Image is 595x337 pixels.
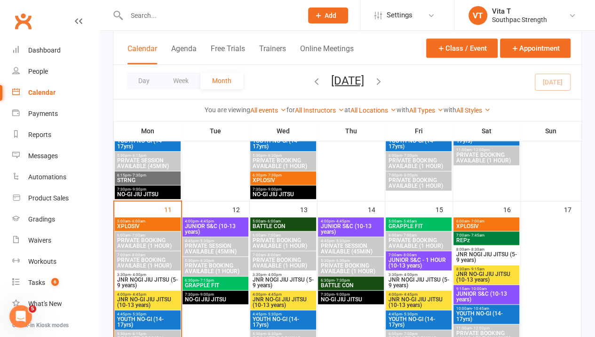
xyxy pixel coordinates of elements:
strong: at [344,106,350,114]
span: - 4:45pm [198,219,214,223]
span: 7:00am [455,233,517,237]
a: Tasks 6 [12,272,99,293]
span: - 8:00am [401,253,416,257]
span: XPLOSIV [252,177,314,183]
span: 6:00pm [388,153,449,158]
span: 5:30pm [117,332,178,336]
span: - 9:00pm [131,187,146,191]
span: YOUTH NO-GI (14-17yrs) [252,138,314,149]
button: Month [200,72,243,89]
span: 7:00pm [388,173,449,177]
span: 10:00am [455,306,517,311]
span: - 7:30pm [334,278,349,283]
span: PRIVATE SESSION AVAILABLE (45MIN) [117,158,178,169]
span: - 7:00am [469,219,484,223]
span: PRIVATE BOOKING AVAILABLE (1 HOUR) [252,237,314,249]
span: - 5:30pm [131,312,146,316]
span: 3:30pm [117,273,178,277]
span: - 10:45am [471,306,489,311]
span: 7:30pm [184,292,246,297]
span: 9:15am [455,287,517,291]
span: - 8:00am [266,253,281,257]
a: All Locations [350,107,397,114]
span: - 12:00pm [471,326,489,330]
span: - 8:00am [130,253,145,257]
div: 14 [368,201,385,217]
span: JNR NO-GI JIU JITSU (10-13 years) [252,297,314,308]
span: 4:45pm [320,239,381,243]
span: - 9:00pm [334,292,349,297]
a: Payments [12,103,99,124]
span: JUNIOR S&C (10-13 years) [184,223,246,235]
span: 5:30pm [252,332,314,336]
span: Settings [387,5,413,26]
a: Waivers [12,230,99,251]
span: 5:00am [252,219,314,223]
th: Fri [385,121,452,141]
th: Tue [182,121,249,141]
div: What's New [28,300,62,307]
span: 6:00am [388,233,449,237]
a: All Instructors [295,107,344,114]
span: 7:30pm [117,187,178,191]
span: GRAPPLE FIT [184,283,246,288]
span: 4:00pm [117,292,178,297]
span: YOUTH NO-GI (14-17yrs) [117,316,178,328]
span: - 4:45pm [402,292,417,297]
th: Wed [249,121,317,141]
th: Thu [317,121,385,141]
span: 5 [29,305,36,313]
span: 4:00pm [388,292,449,297]
span: PRIVATE BOOKING AVAILABLE (1 HOUR) [320,263,381,274]
span: - 6:30pm [334,259,349,263]
span: - 6:00am [130,219,145,223]
div: Tasks [28,279,45,286]
span: NO-GI JIU JITSU [320,297,381,302]
span: BATTLE CON [320,283,381,288]
span: 6:15pm [117,173,178,177]
div: Vita T [492,7,547,15]
a: People [12,61,99,82]
span: - 7:00am [401,233,416,237]
span: JNR NO-GI JIU JITSU (10-13 years) [388,297,449,308]
span: 3:30pm [252,273,314,277]
a: All Types [409,107,444,114]
span: 4:45pm [388,312,449,316]
span: NO-GI JIU JITSU [252,191,314,197]
span: - 6:00am [266,219,281,223]
span: - 4:00pm [131,273,146,277]
span: NO-GI JIU JITSU [184,297,246,302]
span: 6:30pm [252,173,314,177]
span: - 5:45am [401,219,416,223]
a: Gradings [12,209,99,230]
span: 6:00pm [388,332,449,336]
div: 17 [564,201,581,217]
strong: with [397,106,409,114]
div: Southpac Strength [492,15,547,24]
span: XPLOSIV [117,223,178,229]
span: YOUTH NO-GI (14-17yrs) [117,138,178,149]
span: 5:30pm [117,153,178,158]
span: YOUTH NO-GI (14-17yrs) [455,311,517,322]
span: - 6:15pm [131,153,146,158]
span: PRIVATE BOOKING AVAILABLE (1 HOUR) [455,152,517,163]
span: STRNG [117,177,178,183]
span: - 7:00am [130,233,145,237]
span: 6 [51,278,59,286]
span: - 9:00pm [198,292,214,297]
span: 6:30pm [184,278,246,283]
strong: for [286,106,295,114]
span: 5:00am [117,219,178,223]
span: PRIVATE BOOKING AVAILABLE (1 HOUR) [388,158,449,169]
span: 8:00am [455,247,517,252]
div: Reports [28,131,51,138]
span: PRIVATE BOOKING AVAILABLE (1 HOUR) [252,257,314,268]
span: - 6:30pm [266,332,282,336]
div: Waivers [28,237,51,244]
span: 6:30pm [320,278,381,283]
button: Appointment [500,38,571,58]
span: - 9:00pm [266,187,282,191]
span: - 4:45pm [266,292,282,297]
span: - 5:30pm [198,239,214,243]
div: Workouts [28,258,56,265]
